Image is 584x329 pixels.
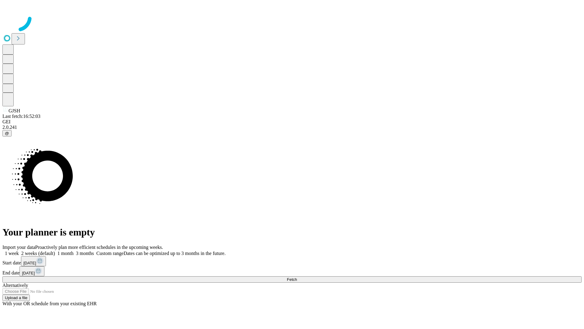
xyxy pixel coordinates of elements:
[5,251,19,256] span: 1 week
[287,277,297,282] span: Fetch
[19,266,44,276] button: [DATE]
[5,131,9,136] span: @
[2,119,582,125] div: GEI
[2,114,40,119] span: Last fetch: 16:52:03
[57,251,74,256] span: 1 month
[2,125,582,130] div: 2.0.241
[123,251,225,256] span: Dates can be optimized up to 3 months in the future.
[2,266,582,276] div: End date
[22,271,35,275] span: [DATE]
[2,301,97,306] span: With your OR schedule from your existing EHR
[9,108,20,113] span: GJSH
[2,283,28,288] span: Alternatively
[2,130,12,136] button: @
[2,256,582,266] div: Start date
[2,245,35,250] span: Import your data
[2,295,30,301] button: Upload a file
[2,276,582,283] button: Fetch
[96,251,123,256] span: Custom range
[76,251,94,256] span: 3 months
[21,256,46,266] button: [DATE]
[2,227,582,238] h1: Your planner is empty
[23,261,36,265] span: [DATE]
[35,245,163,250] span: Proactively plan more efficient schedules in the upcoming weeks.
[21,251,55,256] span: 2 weeks (default)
